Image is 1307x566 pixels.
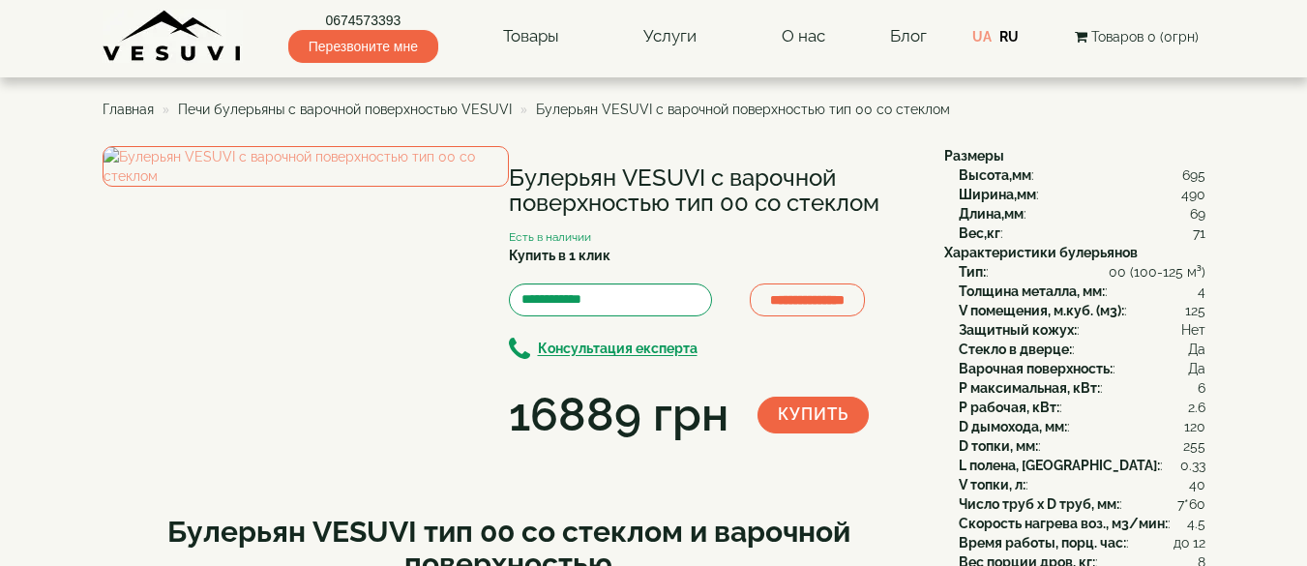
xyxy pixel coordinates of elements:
b: Варочная поверхность: [959,361,1113,376]
a: 0674573393 [288,11,438,30]
b: Число труб x D труб, мм: [959,496,1119,512]
img: content [103,10,243,63]
span: Да [1188,359,1205,378]
b: Ширина,мм [959,187,1036,202]
span: до 12 [1173,533,1205,552]
b: Скорость нагрева воз., м3/мин: [959,516,1168,531]
b: P максимальная, кВт: [959,380,1100,396]
span: 4 [1198,282,1205,301]
div: : [959,533,1205,552]
span: 695 [1182,165,1205,185]
a: О нас [762,15,845,59]
div: : [959,185,1205,204]
b: Консультация експерта [538,342,698,357]
a: Печи булерьяны с варочной поверхностью VESUVI [178,102,512,117]
a: Товары [484,15,579,59]
div: : [959,436,1205,456]
span: Да [1188,340,1205,359]
div: : [959,262,1205,282]
button: Товаров 0 (0грн) [1069,26,1204,47]
div: : [959,514,1205,533]
b: D дымохода, мм: [959,419,1067,434]
span: 2.6 [1188,398,1205,417]
a: UA [972,29,992,45]
div: : [959,301,1205,320]
div: : [959,359,1205,378]
b: V помещения, м.куб. (м3): [959,303,1124,318]
small: Есть в наличии [509,230,591,244]
a: Блог [890,26,927,45]
span: 6 [1198,378,1205,398]
a: Главная [103,102,154,117]
div: : [959,417,1205,436]
div: : [959,282,1205,301]
b: Толщина металла, мм: [959,283,1105,299]
span: 00 (100-125 м³) [1109,262,1205,282]
b: P рабочая, кВт: [959,400,1059,415]
b: Тип: [959,264,986,280]
span: 0.33 [1180,456,1205,475]
h1: Булерьян VESUVI с варочной поверхностью тип 00 со стеклом [509,165,915,217]
b: Размеры [944,148,1004,164]
div: : [959,475,1205,494]
b: Высота,мм [959,167,1031,183]
b: L полена, [GEOGRAPHIC_DATA]: [959,458,1160,473]
span: 120 [1184,417,1205,436]
label: Купить в 1 клик [509,246,610,265]
span: 4.5 [1187,514,1205,533]
span: 69 [1190,204,1205,223]
span: Перезвоните мне [288,30,438,63]
img: Булерьян VESUVI с варочной поверхностью тип 00 со стеклом [103,146,509,187]
span: 255 [1183,436,1205,456]
div: : [959,378,1205,398]
div: : [959,456,1205,475]
div: 16889 грн [509,382,728,448]
b: Стекло в дверце: [959,342,1072,357]
b: Длина,мм [959,206,1024,222]
span: Нет [1181,320,1205,340]
span: 71 [1193,223,1205,243]
b: Характеристики булерьянов [944,245,1138,260]
b: Защитный кожух: [959,322,1077,338]
div: : [959,494,1205,514]
span: 125 [1185,301,1205,320]
div: : [959,165,1205,185]
b: V топки, л: [959,477,1025,492]
a: RU [999,29,1019,45]
span: 40 [1189,475,1205,494]
span: Булерьян VESUVI с варочной поверхностью тип 00 со стеклом [536,102,950,117]
span: 490 [1181,185,1205,204]
b: Время работы, порц. час: [959,535,1126,551]
div: : [959,320,1205,340]
a: Услуги [624,15,716,59]
b: D топки, мм: [959,438,1038,454]
div: : [959,398,1205,417]
b: Вес,кг [959,225,1000,241]
button: Купить [757,397,869,433]
span: Товаров 0 (0грн) [1091,29,1199,45]
div: : [959,340,1205,359]
div: : [959,223,1205,243]
div: : [959,204,1205,223]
